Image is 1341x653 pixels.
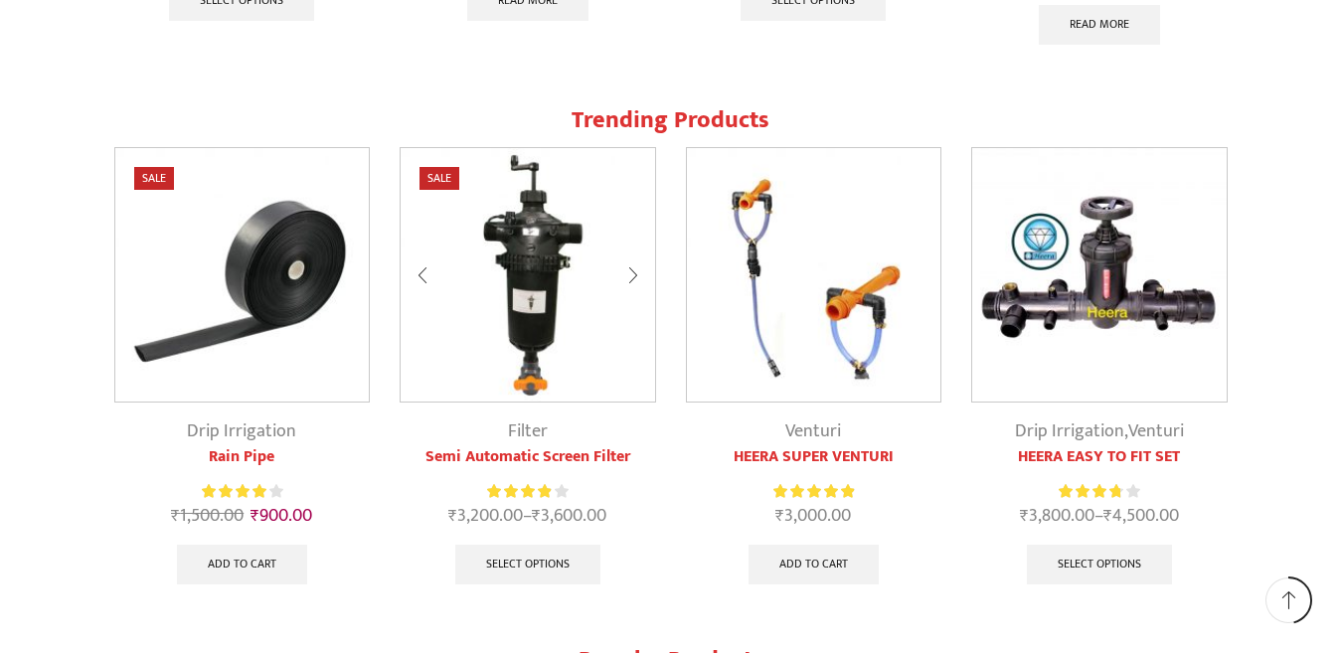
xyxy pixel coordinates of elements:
[1015,416,1124,446] a: Drip Irrigation
[134,167,174,190] span: Sale
[1103,501,1179,531] bdi: 4,500.00
[1020,501,1094,531] bdi: 3,800.00
[487,481,551,502] span: Rated out of 5
[971,445,1228,469] a: HEERA EASY TO FIT SET
[972,148,1227,403] img: Heera Easy To Fit Set
[177,545,307,584] a: Add to cart: “Rain Pipe”
[1027,545,1172,584] a: Select options for “HEERA EASY TO FIT SET”
[115,148,370,403] img: Heera Rain Pipe
[687,148,941,403] img: Heera Super Venturi
[202,481,282,502] div: Rated 4.13 out of 5
[401,148,655,403] img: Semi Automatic Screen Filter
[785,416,841,446] a: Venturi
[572,100,769,140] span: Trending Products
[1103,501,1112,531] span: ₹
[773,481,854,502] div: Rated 5.00 out of 5
[114,445,371,469] a: Rain Pipe
[532,501,606,531] bdi: 3,600.00
[971,418,1228,445] div: ,
[508,416,548,446] a: Filter
[1128,416,1184,446] a: Venturi
[1059,481,1139,502] div: Rated 3.83 out of 5
[749,545,879,584] a: Add to cart: “HEERA SUPER VENTURI”
[448,501,457,531] span: ₹
[202,481,268,502] span: Rated out of 5
[187,416,296,446] a: Drip Irrigation
[419,167,459,190] span: Sale
[487,481,568,502] div: Rated 3.92 out of 5
[400,503,656,530] span: –
[1059,481,1120,502] span: Rated out of 5
[775,501,784,531] span: ₹
[532,501,541,531] span: ₹
[251,501,259,531] span: ₹
[773,481,854,502] span: Rated out of 5
[1039,5,1160,45] a: Read more about “Heera Gold Double Motor with Lithium Battery”
[1020,501,1029,531] span: ₹
[775,501,851,531] bdi: 3,000.00
[971,503,1228,530] span: –
[171,501,244,531] bdi: 1,500.00
[455,545,600,584] a: Select options for “Semi Automatic Screen Filter”
[171,501,180,531] span: ₹
[448,501,523,531] bdi: 3,200.00
[400,445,656,469] a: Semi Automatic Screen Filter
[251,501,312,531] bdi: 900.00
[686,445,942,469] a: HEERA SUPER VENTURI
